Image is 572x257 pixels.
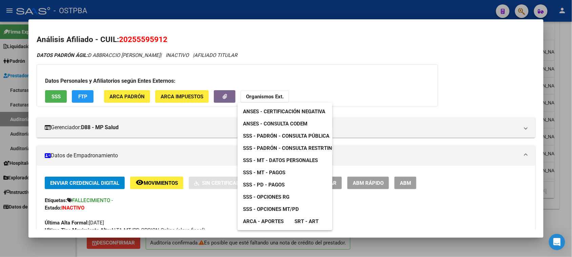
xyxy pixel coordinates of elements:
a: SSS - Padrón - Consulta Pública [238,130,335,142]
span: ANSES - Certificación Negativa [243,108,325,115]
a: SSS - MT - Datos Personales [238,154,323,166]
a: ANSES - Consulta CODEM [238,118,313,130]
a: SSS - Opciones MT/PD [238,203,304,215]
a: SSS - Opciones RG [238,191,295,203]
div: Open Intercom Messenger [549,234,565,250]
span: SRT - ART [294,218,319,224]
span: SSS - MT - Datos Personales [243,157,318,163]
span: ARCA - Aportes [243,218,284,224]
span: SSS - Padrón - Consulta Pública [243,133,329,139]
span: SSS - Opciones MT/PD [243,206,299,212]
a: ARCA - Aportes [238,215,289,228]
a: SSS - PD - Pagos [238,179,290,191]
a: ANSES - Certificación Negativa [238,105,331,118]
a: SSS - MT - Pagos [238,166,291,179]
span: SSS - Opciones RG [243,194,289,200]
a: SRT - ART [289,215,324,228]
a: SSS - Padrón - Consulta Restrtingida [238,142,349,154]
span: SSS - PD - Pagos [243,182,285,188]
span: ANSES - Consulta CODEM [243,121,307,127]
span: SSS - Padrón - Consulta Restrtingida [243,145,344,151]
span: SSS - MT - Pagos [243,170,285,176]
